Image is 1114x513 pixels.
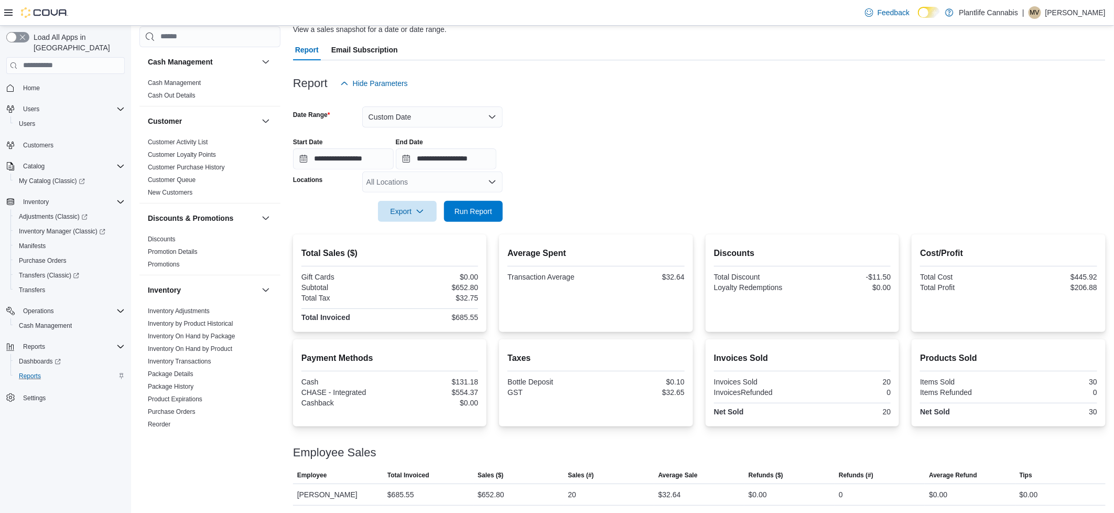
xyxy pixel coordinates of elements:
a: Purchase Orders [148,408,196,415]
a: Inventory Manager (Classic) [10,224,129,239]
div: Total Discount [714,273,801,281]
a: Customer Purchase History [148,164,225,171]
span: Home [19,81,125,94]
div: View a sales snapshot for a date or date range. [293,24,447,35]
button: Reports [2,339,129,354]
div: 0 [1011,388,1097,397]
h2: Cost/Profit [920,247,1097,260]
button: Home [2,80,129,95]
div: Total Tax [301,294,388,302]
h2: Payment Methods [301,352,479,365]
a: Inventory Manager (Classic) [15,225,110,238]
div: Michael Vincent [1029,6,1041,19]
span: Settings [19,391,125,404]
h3: Employee Sales [293,446,376,459]
button: Cash Management [259,56,272,68]
div: 30 [1011,378,1097,386]
span: Reorder [148,420,170,429]
h2: Taxes [507,352,685,365]
span: Transfers [15,284,125,296]
p: | [1022,6,1024,19]
button: Discounts & Promotions [259,212,272,225]
div: 20 [568,488,576,501]
div: $131.18 [392,378,479,386]
a: Reorder [148,421,170,428]
a: Settings [19,392,50,404]
div: 30 [1011,408,1097,416]
div: Customer [139,136,280,203]
button: Catalog [2,159,129,174]
span: Product Expirations [148,395,202,403]
span: Inventory Manager (Classic) [15,225,125,238]
div: 20 [805,408,891,416]
span: Customers [23,141,53,149]
a: Customer Queue [148,176,196,184]
span: Dashboards [15,355,125,368]
div: Invoices Sold [714,378,801,386]
span: Cash Management [19,322,72,330]
span: Promotions [148,260,180,269]
span: My Catalog (Classic) [19,177,85,185]
p: [PERSON_NAME] [1045,6,1106,19]
a: Inventory On Hand by Package [148,333,235,340]
span: Users [19,120,35,128]
a: Home [19,82,44,94]
div: 20 [805,378,891,386]
button: Customer [259,115,272,127]
button: Custom Date [362,106,503,127]
a: Manifests [15,240,50,252]
span: Adjustments (Classic) [19,212,88,221]
span: Catalog [19,160,125,173]
span: Average Sale [658,471,698,479]
span: Purchase Orders [148,408,196,416]
strong: Net Sold [714,408,744,416]
div: -$11.50 [805,273,891,281]
button: Cash Management [10,318,129,333]
div: InvoicesRefunded [714,388,801,397]
h3: Discounts & Promotions [148,213,233,223]
div: GST [507,388,594,397]
a: Inventory Transactions [148,358,211,365]
span: Inventory [23,198,49,206]
button: Reports [19,340,49,353]
span: Run Report [455,206,492,217]
span: Sales (#) [568,471,593,479]
div: 0 [805,388,891,397]
button: Inventory [19,196,53,208]
h3: Cash Management [148,57,213,67]
div: Discounts & Promotions [139,233,280,275]
a: My Catalog (Classic) [15,175,89,187]
a: Customer Activity List [148,138,208,146]
span: Average Refund [929,471,977,479]
h3: Customer [148,116,182,126]
span: Reports [15,370,125,382]
span: New Customers [148,188,192,197]
div: Cashback [301,399,388,407]
button: Export [378,201,437,222]
label: Locations [293,176,323,184]
span: Purchase Orders [19,256,67,265]
span: Catalog [23,162,45,170]
div: Cash Management [139,77,280,106]
a: Dashboards [15,355,65,368]
button: Manifests [10,239,129,253]
div: Cash [301,378,388,386]
h2: Discounts [714,247,891,260]
span: Discounts [148,235,176,243]
a: Package Details [148,370,193,378]
input: Dark Mode [918,7,940,18]
span: Users [23,105,39,113]
nav: Complex example [6,76,125,433]
div: Inventory [139,305,280,447]
span: Feedback [878,7,910,18]
span: Export [384,201,430,222]
div: Total Profit [920,283,1007,292]
span: Employee [297,471,327,479]
span: MV [1030,6,1040,19]
span: Adjustments (Classic) [15,210,125,223]
a: Cash Management [148,79,201,87]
